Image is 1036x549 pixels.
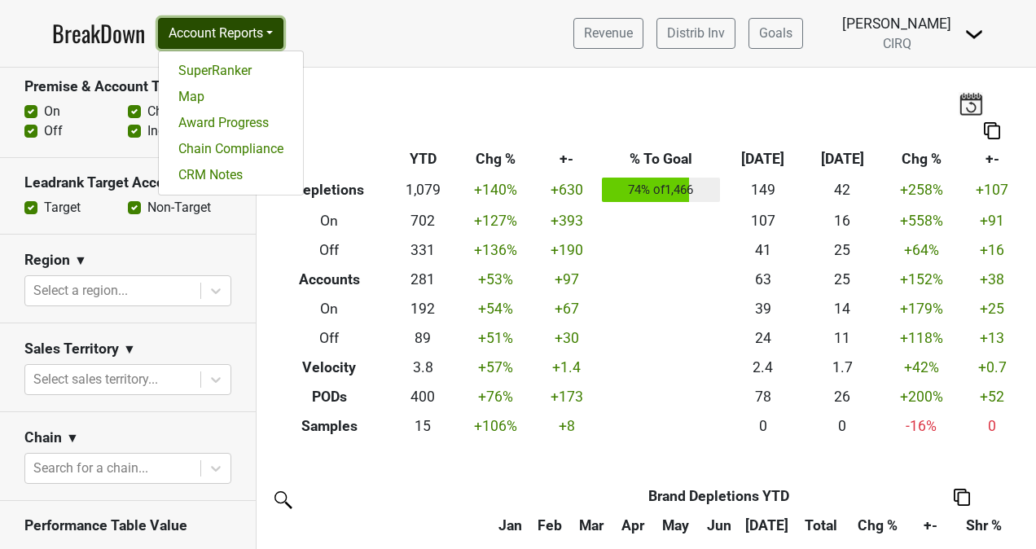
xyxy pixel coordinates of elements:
[723,145,802,174] th: [DATE]
[882,353,961,382] td: +42 %
[269,174,389,207] th: Depletions
[24,78,231,95] h3: Premise & Account Type
[44,102,60,121] label: On
[882,265,961,294] td: +152 %
[389,174,456,207] td: 1,079
[490,511,529,540] th: Jan: activate to sort column ascending
[535,174,598,207] td: +630
[535,294,598,323] td: +67
[456,145,535,174] th: Chg %
[803,382,882,411] td: 26
[530,481,909,511] th: Brand Depletions YTD
[269,411,389,441] th: Samples
[723,206,802,235] td: 107
[739,511,794,540] th: Jul: activate to sort column ascending
[723,353,802,382] td: 2.4
[456,323,535,353] td: +51 %
[535,411,598,441] td: +8
[389,206,456,235] td: 702
[803,323,882,353] td: 11
[803,235,882,265] td: 25
[964,24,984,44] img: Dropdown Menu
[653,511,699,540] th: May: activate to sort column ascending
[882,323,961,353] td: +118 %
[456,353,535,382] td: +57 %
[961,265,1024,294] td: +38
[613,511,653,540] th: Apr: activate to sort column ascending
[456,206,535,235] td: +127 %
[882,206,961,235] td: +558 %
[66,428,79,448] span: ▼
[748,18,803,49] a: Goals
[723,265,802,294] td: 63
[803,206,882,235] td: 16
[389,411,456,441] td: 15
[147,102,181,121] label: Chain
[803,353,882,382] td: 1.7
[269,382,389,411] th: PODs
[535,235,598,265] td: +190
[803,411,882,441] td: 0
[389,235,456,265] td: 331
[882,174,961,207] td: +258 %
[456,265,535,294] td: +53 %
[159,84,303,110] a: Map
[723,235,802,265] td: 41
[530,511,570,540] th: Feb: activate to sort column ascending
[389,294,456,323] td: 192
[159,162,303,188] a: CRM Notes
[269,206,389,235] th: On
[389,323,456,353] td: 89
[842,13,951,34] div: [PERSON_NAME]
[803,145,882,174] th: [DATE]
[984,122,1000,139] img: Copy to clipboard
[882,294,961,323] td: +179 %
[147,198,211,217] label: Non-Target
[24,252,70,269] h3: Region
[961,145,1024,174] th: +-
[961,235,1024,265] td: +16
[961,323,1024,353] td: +13
[952,511,1015,540] th: Shr %: activate to sort column ascending
[908,511,952,540] th: +-: activate to sort column ascending
[456,174,535,207] td: +140 %
[803,174,882,207] td: 42
[882,235,961,265] td: +64 %
[269,294,389,323] th: On
[961,206,1024,235] td: +91
[535,206,598,235] td: +393
[24,340,119,358] h3: Sales Territory
[535,323,598,353] td: +30
[535,265,598,294] td: +97
[535,382,598,411] td: +173
[456,382,535,411] td: +76 %
[389,382,456,411] td: 400
[456,235,535,265] td: +136 %
[959,92,983,115] img: last_updated_date
[723,411,802,441] td: 0
[847,511,908,540] th: Chg %: activate to sort column ascending
[269,353,389,382] th: Velocity
[961,174,1024,207] td: +107
[389,265,456,294] td: 281
[269,235,389,265] th: Off
[269,485,295,512] img: filter
[535,353,598,382] td: +1.4
[269,265,389,294] th: Accounts
[961,294,1024,323] td: +25
[535,145,598,174] th: +-
[159,136,303,162] a: Chain Compliance
[389,145,456,174] th: YTD
[123,340,136,359] span: ▼
[74,251,87,270] span: ▼
[723,294,802,323] td: 39
[656,18,735,49] a: Distrib Inv
[882,411,961,441] td: -16 %
[882,382,961,411] td: +200 %
[699,511,739,540] th: Jun: activate to sort column ascending
[794,511,847,540] th: Total: activate to sort column ascending
[159,110,303,136] a: Award Progress
[954,489,970,506] img: Copy to clipboard
[44,198,81,217] label: Target
[573,18,643,49] a: Revenue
